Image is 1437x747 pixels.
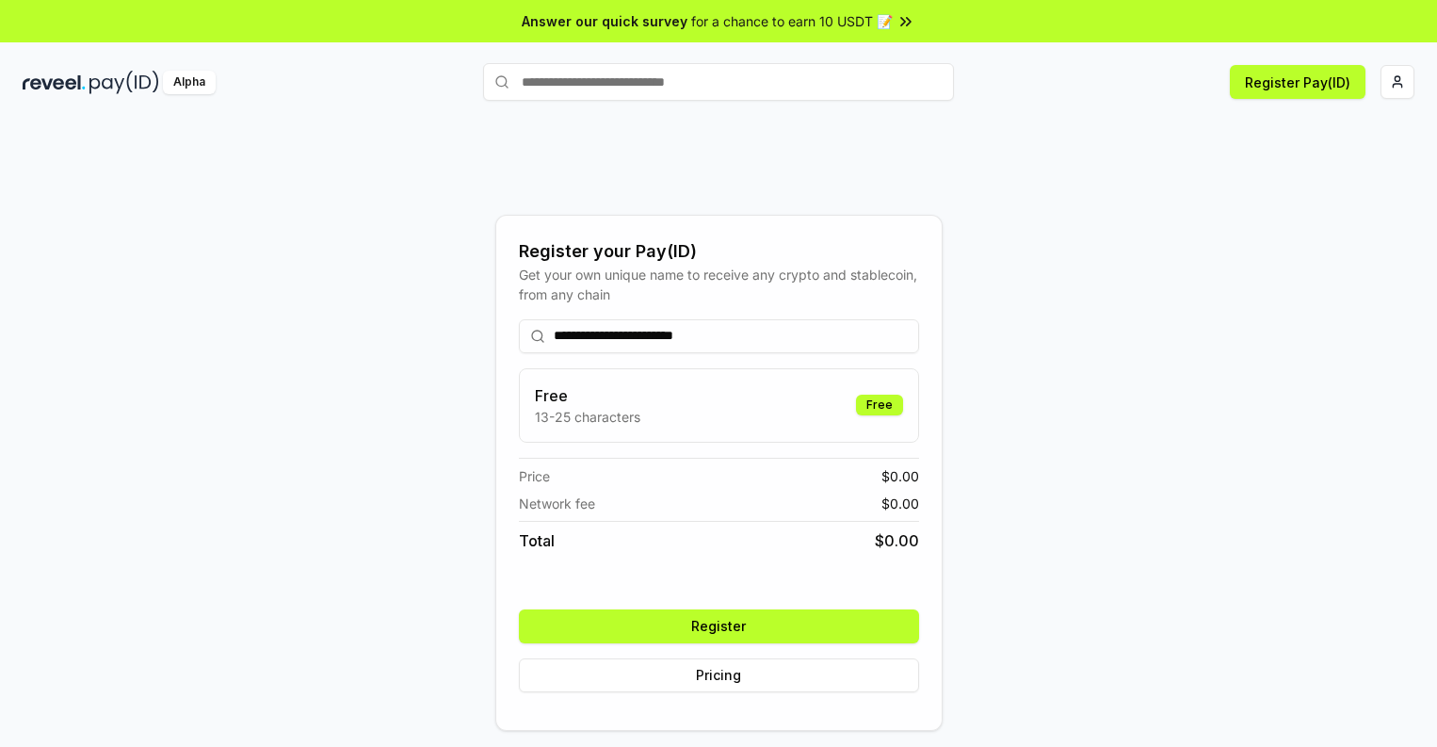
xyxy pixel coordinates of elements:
[519,494,595,513] span: Network fee
[881,494,919,513] span: $ 0.00
[519,238,919,265] div: Register your Pay(ID)
[522,11,687,31] span: Answer our quick survey
[519,529,555,552] span: Total
[535,384,640,407] h3: Free
[89,71,159,94] img: pay_id
[519,265,919,304] div: Get your own unique name to receive any crypto and stablecoin, from any chain
[881,466,919,486] span: $ 0.00
[163,71,216,94] div: Alpha
[691,11,893,31] span: for a chance to earn 10 USDT 📝
[519,658,919,692] button: Pricing
[23,71,86,94] img: reveel_dark
[856,395,903,415] div: Free
[875,529,919,552] span: $ 0.00
[519,466,550,486] span: Price
[519,609,919,643] button: Register
[535,407,640,427] p: 13-25 characters
[1230,65,1365,99] button: Register Pay(ID)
